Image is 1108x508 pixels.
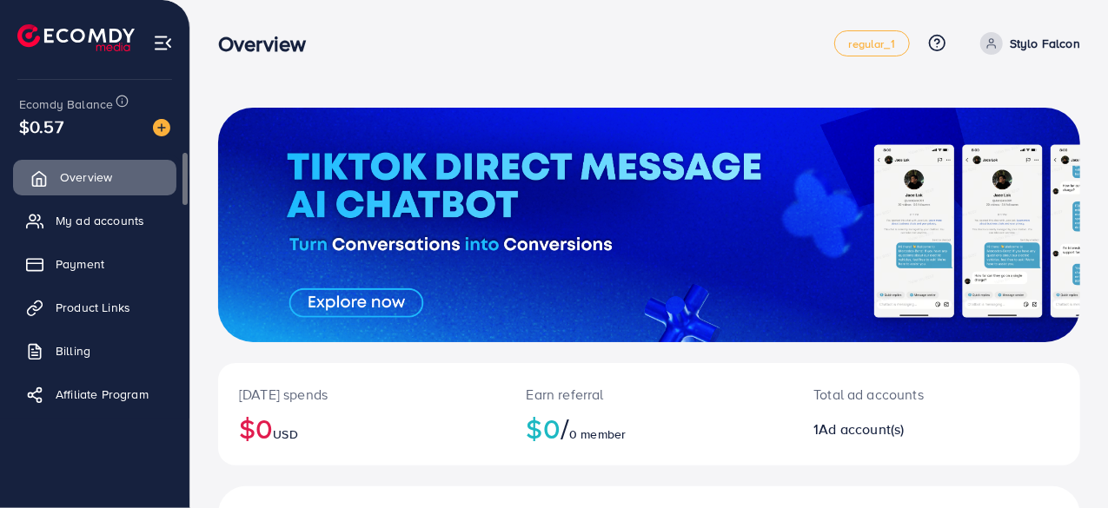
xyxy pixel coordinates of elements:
[819,419,904,439] span: Ad account(s)
[19,114,63,139] span: $0.57
[56,255,104,273] span: Payment
[218,31,320,56] h3: Overview
[13,247,176,281] a: Payment
[13,203,176,238] a: My ad accounts
[1034,430,1095,495] iframe: Chat
[13,160,176,195] a: Overview
[56,386,149,403] span: Affiliate Program
[13,333,176,368] a: Billing
[239,384,485,405] p: [DATE] spends
[13,290,176,325] a: Product Links
[56,342,90,360] span: Billing
[239,412,485,445] h2: $0
[834,30,910,56] a: regular_1
[17,24,135,51] img: logo
[527,412,773,445] h2: $0
[19,96,113,113] span: Ecomdy Balance
[849,38,895,49] span: regular_1
[56,212,144,229] span: My ad accounts
[273,426,297,443] span: USD
[153,119,170,136] img: image
[60,168,112,186] span: Overview
[973,32,1080,55] a: Stylo Falcon
[13,377,176,412] a: Affiliate Program
[153,33,173,53] img: menu
[813,421,987,438] h2: 1
[56,299,130,316] span: Product Links
[527,384,773,405] p: Earn referral
[561,408,569,448] span: /
[1010,33,1080,54] p: Stylo Falcon
[569,426,626,443] span: 0 member
[813,384,987,405] p: Total ad accounts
